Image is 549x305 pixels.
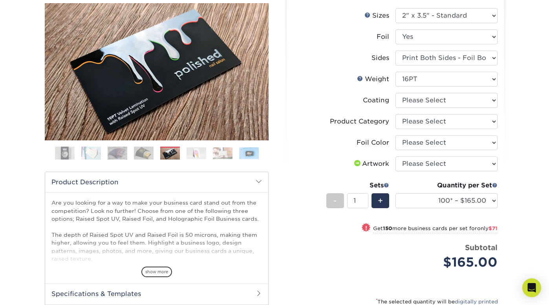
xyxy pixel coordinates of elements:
[395,181,498,190] div: Quantity per Set
[141,267,172,277] span: show more
[108,146,127,160] img: Business Cards 03
[330,117,389,126] div: Product Category
[455,299,498,305] a: digitally printed
[376,299,498,305] small: The selected quantity will be
[160,148,180,160] img: Business Cards 05
[357,138,389,147] div: Foil Color
[365,224,367,232] span: !
[213,147,232,159] img: Business Cards 07
[353,159,389,169] div: Artwork
[377,32,389,42] div: Foil
[326,181,389,190] div: Sets
[45,283,268,304] h2: Specifications & Templates
[357,74,389,84] div: Weight
[363,96,389,105] div: Coating
[371,53,389,63] div: Sides
[55,143,75,163] img: Business Cards 01
[373,225,498,233] small: Get more business cards per set for
[401,253,498,272] div: $165.00
[489,225,498,231] span: $71
[45,172,268,192] h2: Product Description
[134,146,154,160] img: Business Cards 04
[522,278,541,297] div: Open Intercom Messenger
[364,11,389,20] div: Sizes
[465,243,498,252] strong: Subtotal
[333,195,337,207] span: -
[45,3,269,140] img: Raised UV or Foil 05
[187,147,206,159] img: Business Cards 06
[378,195,383,207] span: +
[477,225,498,231] span: only
[383,225,392,231] strong: 150
[239,147,259,159] img: Business Cards 08
[81,146,101,160] img: Business Cards 02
